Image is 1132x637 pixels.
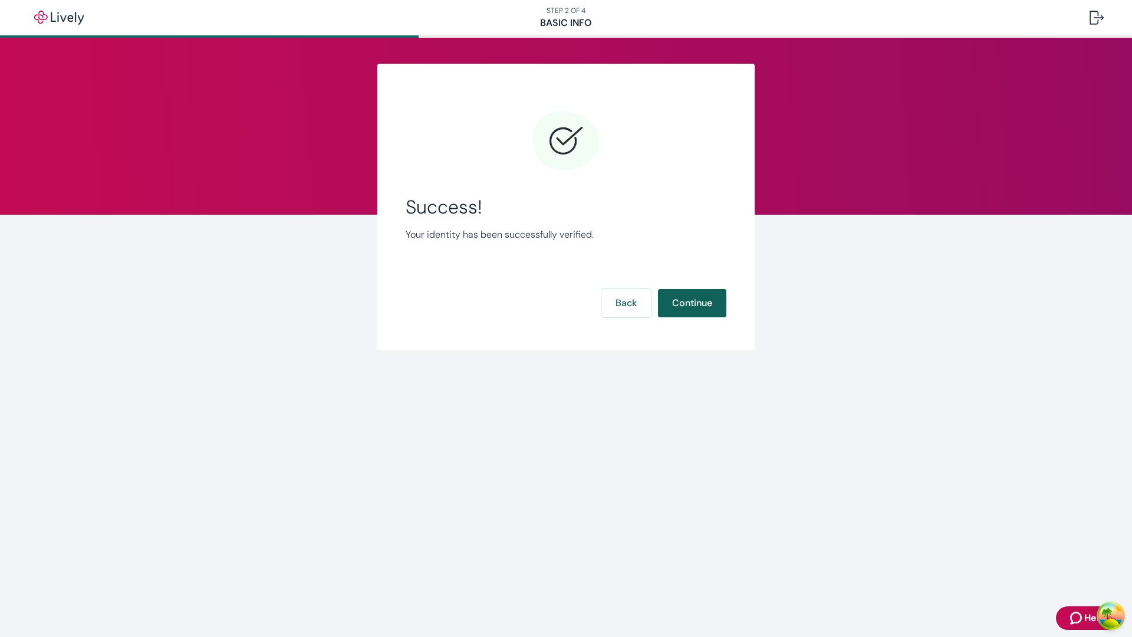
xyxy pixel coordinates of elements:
[1056,606,1119,630] button: Zendesk support iconHelp
[1070,611,1084,625] svg: Zendesk support icon
[1099,604,1123,628] button: Open Tanstack query devtools
[1080,4,1113,32] button: Log out
[658,289,726,317] button: Continue
[406,196,726,218] span: Success!
[531,106,601,177] svg: Checkmark icon
[406,228,726,242] p: Your identity has been successfully verified.
[601,289,651,317] button: Back
[26,11,92,25] img: Lively
[1084,611,1105,625] span: Help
